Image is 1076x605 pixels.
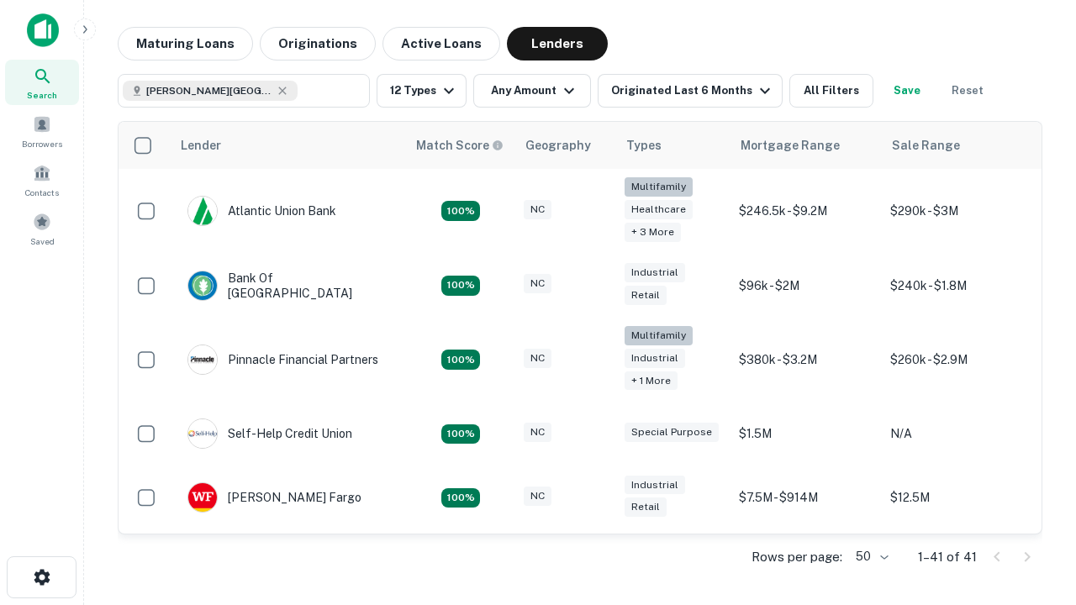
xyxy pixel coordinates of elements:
button: 12 Types [377,74,467,108]
td: $1.5M [731,402,882,466]
img: capitalize-icon.png [27,13,59,47]
span: Saved [30,234,55,248]
div: Matching Properties: 15, hasApolloMatch: undefined [441,488,480,508]
div: Atlantic Union Bank [187,196,336,226]
div: Healthcare [625,200,693,219]
td: $240k - $1.8M [882,254,1033,318]
td: $290k - $3M [882,169,1033,254]
div: NC [524,200,551,219]
div: Industrial [625,263,685,282]
button: Reset [941,74,994,108]
div: Originated Last 6 Months [611,81,775,101]
p: Rows per page: [752,547,842,567]
th: Capitalize uses an advanced AI algorithm to match your search with the best lender. The match sco... [406,122,515,169]
a: Search [5,60,79,105]
td: $7.5M - $914M [731,466,882,529]
div: Multifamily [625,326,693,345]
img: picture [188,419,217,448]
div: NC [524,274,551,293]
img: picture [188,483,217,512]
div: + 3 more [625,223,681,242]
div: Self-help Credit Union [187,418,352,449]
th: Types [616,122,731,169]
iframe: Chat Widget [992,417,1076,497]
button: Active Loans [382,27,500,60]
div: Matching Properties: 11, hasApolloMatch: undefined [441,424,480,445]
a: Contacts [5,157,79,203]
td: $246.5k - $9.2M [731,169,882,254]
div: Matching Properties: 15, hasApolloMatch: undefined [441,276,480,296]
div: Mortgage Range [741,135,840,155]
th: Sale Range [882,122,1033,169]
td: $12.5M [882,466,1033,529]
button: Originations [260,27,376,60]
button: Save your search to get updates of matches that match your search criteria. [880,74,934,108]
td: N/A [882,402,1033,466]
button: All Filters [789,74,873,108]
a: Saved [5,206,79,251]
button: Maturing Loans [118,27,253,60]
div: 50 [849,544,891,569]
button: Lenders [507,27,608,60]
td: $96k - $2M [731,254,882,318]
div: Retail [625,497,667,517]
img: picture [188,197,217,225]
div: Industrial [625,476,685,495]
div: Multifamily [625,177,693,197]
div: NC [524,423,551,442]
div: Capitalize uses an advanced AI algorithm to match your search with the best lender. The match sco... [416,136,504,155]
div: Types [626,135,662,155]
span: [PERSON_NAME][GEOGRAPHIC_DATA], [GEOGRAPHIC_DATA] [146,83,272,98]
div: Lender [181,135,221,155]
div: Matching Properties: 14, hasApolloMatch: undefined [441,201,480,221]
div: Geography [525,135,591,155]
span: Contacts [25,186,59,199]
td: $380k - $3.2M [731,318,882,402]
div: Industrial [625,349,685,368]
img: picture [188,271,217,300]
div: Matching Properties: 24, hasApolloMatch: undefined [441,350,480,370]
th: Lender [171,122,406,169]
div: + 1 more [625,371,678,391]
div: [PERSON_NAME] Fargo [187,482,361,513]
div: NC [524,487,551,506]
div: Special Purpose [625,423,719,442]
div: Pinnacle Financial Partners [187,345,378,375]
span: Search [27,88,57,102]
img: picture [188,345,217,374]
h6: Match Score [416,136,500,155]
div: Retail [625,286,667,305]
span: Borrowers [22,137,62,150]
button: Originated Last 6 Months [598,74,783,108]
th: Mortgage Range [731,122,882,169]
div: Sale Range [892,135,960,155]
div: NC [524,349,551,368]
td: $260k - $2.9M [882,318,1033,402]
a: Borrowers [5,108,79,154]
th: Geography [515,122,616,169]
button: Any Amount [473,74,591,108]
div: Bank Of [GEOGRAPHIC_DATA] [187,271,389,301]
p: 1–41 of 41 [918,547,977,567]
